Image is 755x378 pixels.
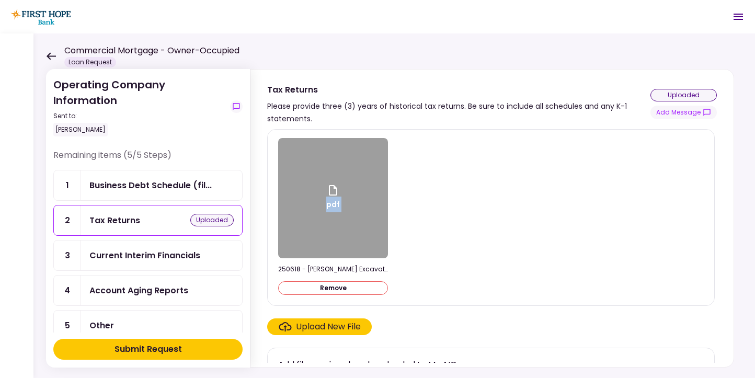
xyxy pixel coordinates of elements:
a: 5Other [53,310,243,341]
div: Tax ReturnsPlease provide three (3) years of historical tax returns. Be sure to include all sched... [250,69,734,368]
div: Tax Returns [267,83,650,96]
div: Account Aging Reports [89,284,188,297]
button: Remove [278,281,388,295]
div: uploaded [190,214,234,226]
div: uploaded [650,89,717,101]
div: pdf [326,184,340,212]
div: Business Debt Schedule (fill and sign) [89,179,212,192]
div: 5 [54,311,81,340]
div: 250618 - Berardi Excavating LLC - 2024 partnership refund.pdf [278,265,388,274]
div: Operating Company Information [53,77,226,136]
a: 1Business Debt Schedule (fill and sign) [53,170,243,201]
a: 4Account Aging Reports [53,275,243,306]
div: Submit Request [115,343,182,356]
a: 2Tax Returnsuploaded [53,205,243,236]
div: Upload New File [296,320,361,333]
div: Other [89,319,114,332]
div: 4 [54,276,81,305]
h1: Commercial Mortgage - Owner-Occupied [64,44,239,57]
button: show-messages [230,100,243,113]
div: Sent to: [53,111,226,121]
a: 3Current Interim Financials [53,240,243,271]
button: Submit Request [53,339,243,360]
div: Current Interim Financials [89,249,200,262]
div: Tax Returns [89,214,140,227]
span: Click here to upload the required document [267,318,372,335]
img: Partner icon [10,9,71,25]
div: 1 [54,170,81,200]
div: Loan Request [64,57,116,67]
div: Remaining items (5/5 Steps) [53,149,243,170]
div: [PERSON_NAME] [53,123,108,136]
button: show-messages [650,106,717,119]
button: Open menu [726,4,751,29]
div: Please provide three (3) years of historical tax returns. Be sure to include all schedules and an... [267,100,650,125]
div: 2 [54,205,81,235]
div: Add files you've already uploaded to My AIO [278,358,457,371]
div: 3 [54,240,81,270]
button: more [457,357,473,372]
